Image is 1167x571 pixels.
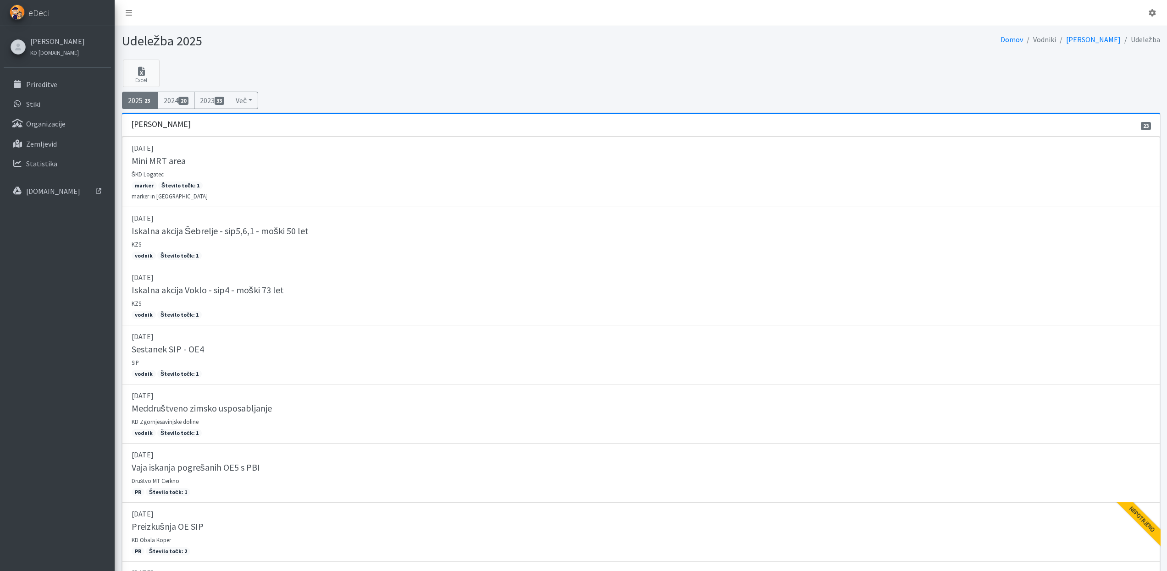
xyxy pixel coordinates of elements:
a: [PERSON_NAME] [30,36,85,47]
span: Število točk: 1 [157,370,202,378]
span: Število točk: 1 [157,311,202,319]
p: Statistika [26,159,57,168]
a: Domov [1001,35,1023,44]
span: Število točk: 2 [146,547,190,555]
span: Število točk: 1 [158,181,203,190]
span: Število točk: 1 [157,429,202,437]
a: 202523 [122,92,159,109]
small: SIP [132,359,139,366]
span: PR [132,488,144,496]
span: 23 [143,97,153,105]
li: Vodniki [1023,33,1056,46]
h5: Preizkušnja OE SIP [132,521,204,532]
a: Stiki [4,95,111,113]
h3: [PERSON_NAME] [131,120,191,129]
a: Excel [123,60,160,87]
a: [DATE] Sestanek SIP - OE4 SIP vodnik Število točk: 1 [122,325,1160,384]
span: Število točk: 1 [157,252,202,260]
p: [DATE] [132,390,1150,401]
h5: Vaja iskanja pogrešanih OE5 s PBI [132,462,260,473]
a: [DATE] Preizkušnja OE SIP KD Obala Koper PR Število točk: 2 Nepotrjeno [122,503,1160,562]
p: Organizacije [26,119,66,128]
a: KD [DOMAIN_NAME] [30,47,85,58]
img: eDedi [10,5,25,20]
button: Več [230,92,258,109]
span: vodnik [132,429,156,437]
span: vodnik [132,370,156,378]
a: [DATE] Vaja iskanja pogrešanih OE5 s PBI Društvo MT Cerkno PR Število točk: 1 [122,444,1160,503]
small: ŠKD Logatec [132,170,164,178]
p: [DATE] [132,143,1150,154]
h5: Meddruštveno zimsko usposabljanje [132,403,272,414]
h5: Sestanek SIP - OE4 [132,344,204,355]
small: KD Obala Koper [132,536,171,544]
a: Prireditve [4,75,111,93]
span: eDedi [28,6,50,20]
a: [DOMAIN_NAME] [4,182,111,200]
a: Zemljevid [4,135,111,153]
small: KD [DOMAIN_NAME] [30,49,79,56]
a: 202420 [158,92,194,109]
span: PR [132,547,144,555]
p: [DATE] [132,331,1150,342]
p: Stiki [26,99,40,109]
p: [DATE] [132,272,1150,283]
h5: Iskalna akcija Voklo - sip4 - moški 73 let [132,285,284,296]
p: [DATE] [132,213,1150,224]
p: Zemljevid [26,139,57,148]
a: [PERSON_NAME] [1066,35,1121,44]
p: Prireditve [26,80,57,89]
small: Društvo MT Cerkno [132,477,179,484]
p: [DATE] [132,449,1150,460]
h5: Mini MRT area [132,155,186,166]
small: KZS [132,300,141,307]
span: 23 [1141,122,1151,130]
a: [DATE] Meddruštveno zimsko usposabljanje KD Zgornjesavinjske doline vodnik Število točk: 1 [122,384,1160,444]
small: KD Zgornjesavinjske doline [132,418,199,425]
span: 20 [178,97,188,105]
span: vodnik [132,252,156,260]
span: marker [132,181,157,190]
a: [DATE] Iskalna akcija Šebrelje - sip5,6,1 - moški 50 let KZS vodnik Število točk: 1 [122,207,1160,266]
span: vodnik [132,311,156,319]
h1: Udeležba 2025 [122,33,638,49]
p: [DOMAIN_NAME] [26,187,80,196]
li: Udeležba [1121,33,1160,46]
a: Organizacije [4,115,111,133]
a: Statistika [4,154,111,173]
span: 33 [215,97,225,105]
h5: Iskalna akcija Šebrelje - sip5,6,1 - moški 50 let [132,225,309,236]
a: 202333 [194,92,231,109]
small: KZS [132,241,141,248]
small: marker in [GEOGRAPHIC_DATA] [132,192,208,200]
span: Število točk: 1 [146,488,190,496]
p: [DATE] [132,508,1150,519]
a: [DATE] Mini MRT area ŠKD Logatec marker Število točk: 1 marker in [GEOGRAPHIC_DATA] [122,137,1160,207]
a: [DATE] Iskalna akcija Voklo - sip4 - moški 73 let KZS vodnik Število točk: 1 [122,266,1160,325]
